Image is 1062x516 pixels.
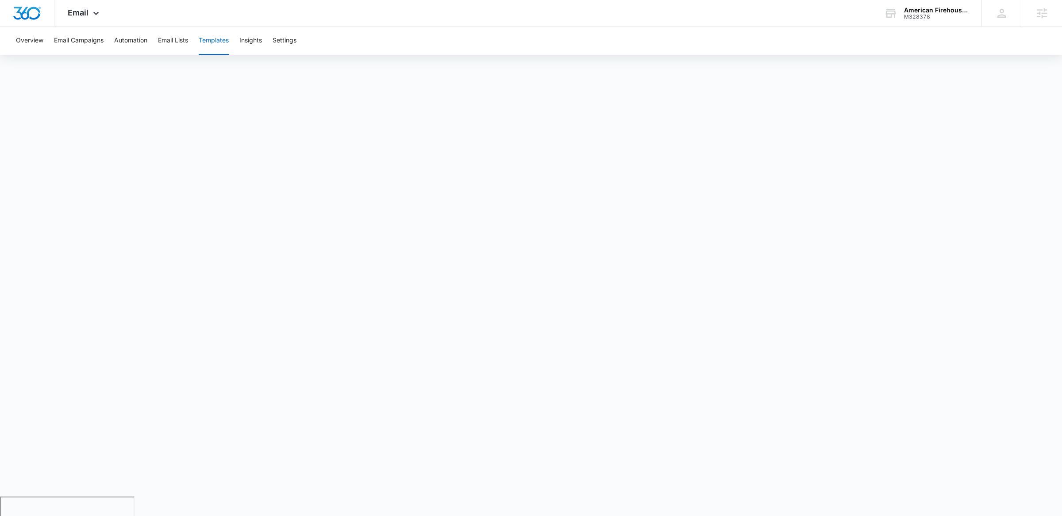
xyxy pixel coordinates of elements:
[904,7,969,14] div: account name
[199,27,229,55] button: Templates
[273,27,296,55] button: Settings
[158,27,188,55] button: Email Lists
[54,27,104,55] button: Email Campaigns
[68,8,88,17] span: Email
[239,27,262,55] button: Insights
[114,27,147,55] button: Automation
[904,14,969,20] div: account id
[16,27,43,55] button: Overview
